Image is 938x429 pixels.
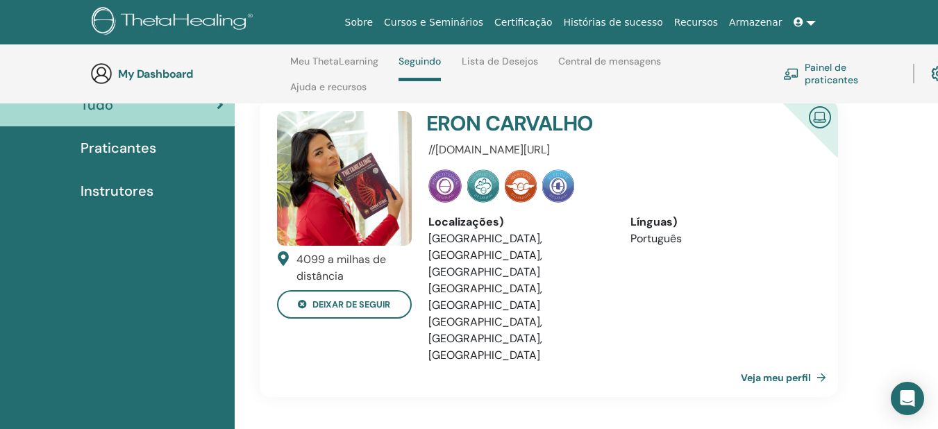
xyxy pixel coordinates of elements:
[92,7,258,38] img: logo.png
[428,314,610,364] li: [GEOGRAPHIC_DATA], [GEOGRAPHIC_DATA], [GEOGRAPHIC_DATA]
[630,230,812,247] li: Português
[378,10,489,35] a: Cursos e Seminários
[428,230,610,280] li: [GEOGRAPHIC_DATA], [GEOGRAPHIC_DATA], [GEOGRAPHIC_DATA]
[462,56,538,78] a: Lista de Desejos
[428,280,610,314] li: [GEOGRAPHIC_DATA], [GEOGRAPHIC_DATA]
[428,142,812,158] p: //[DOMAIN_NAME][URL]
[399,56,441,81] a: Seguindo
[81,137,156,158] span: Praticantes
[118,67,257,81] h3: My Dashboard
[489,10,558,35] a: Certificação
[426,111,747,136] h4: ERON CARVALHO
[290,56,378,78] a: Meu ThetaLearning
[669,10,723,35] a: Recursos
[558,10,669,35] a: Histórias de sucesso
[90,62,112,85] img: generic-user-icon.jpg
[428,214,610,230] div: Localizações)
[723,10,787,35] a: Armazenar
[277,111,412,246] img: default.jpg
[340,10,378,35] a: Sobre
[630,214,812,230] div: Línguas)
[558,56,661,78] a: Central de mensagens
[891,382,924,415] div: Open Intercom Messenger
[81,180,153,201] span: Instrutores
[290,81,367,103] a: Ajuda e recursos
[296,251,412,285] div: 4099 a milhas de distância
[81,94,113,115] span: Tudo
[783,58,896,89] a: Painel de praticantes
[803,101,837,132] img: Instrutor online certificado
[741,364,832,392] a: Veja meu perfil
[783,68,799,80] img: chalkboard-teacher.svg
[277,290,412,319] button: deixar de seguir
